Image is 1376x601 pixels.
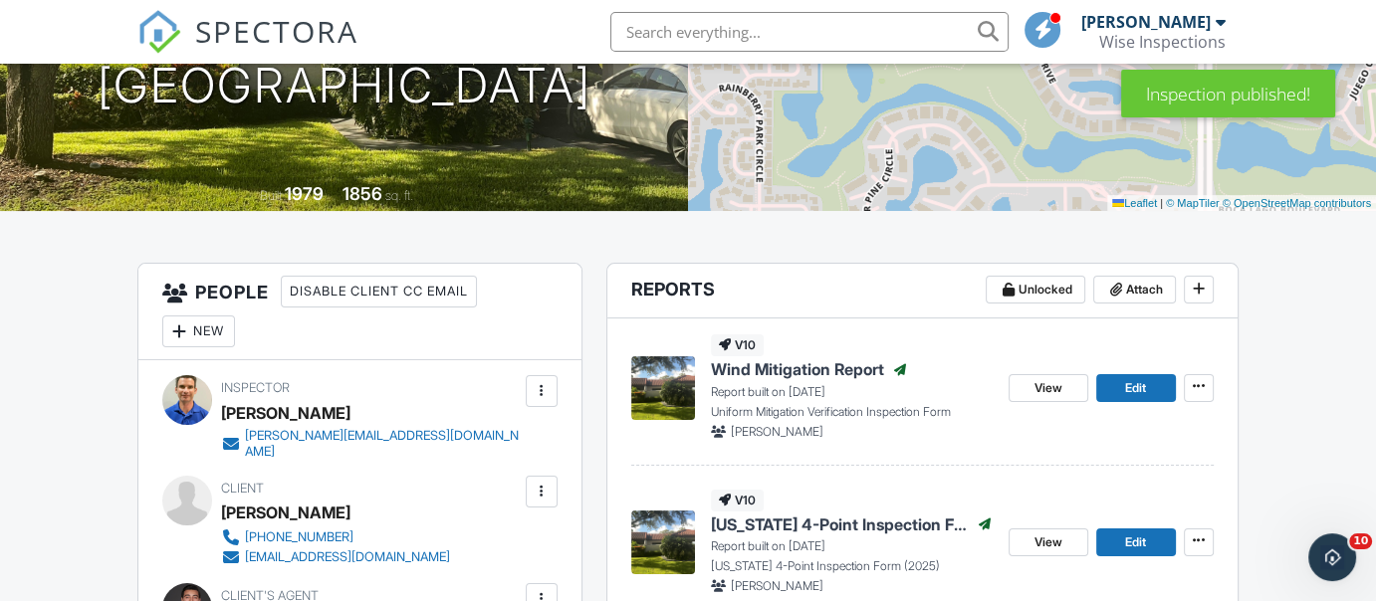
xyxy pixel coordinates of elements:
[1081,12,1211,32] div: [PERSON_NAME]
[162,315,235,347] div: New
[138,264,581,360] h3: People
[221,380,290,395] span: Inspector
[260,188,282,203] span: Built
[245,529,353,545] div: [PHONE_NUMBER]
[245,428,521,460] div: [PERSON_NAME][EMAIL_ADDRESS][DOMAIN_NAME]
[1121,70,1335,117] div: Inspection published!
[1099,32,1226,52] div: Wise Inspections
[245,549,450,565] div: [EMAIL_ADDRESS][DOMAIN_NAME]
[221,428,521,460] a: [PERSON_NAME][EMAIL_ADDRESS][DOMAIN_NAME]
[137,10,181,54] img: The Best Home Inspection Software - Spectora
[221,547,450,567] a: [EMAIL_ADDRESS][DOMAIN_NAME]
[137,27,358,69] a: SPECTORA
[221,481,264,496] span: Client
[385,188,413,203] span: sq. ft.
[98,8,591,113] h1: [STREET_ADDRESS] [GEOGRAPHIC_DATA]
[1112,197,1157,209] a: Leaflet
[343,183,382,204] div: 1856
[1223,197,1371,209] a: © OpenStreetMap contributors
[281,276,477,307] div: Disable Client CC Email
[221,527,450,547] a: [PHONE_NUMBER]
[1349,533,1372,549] span: 10
[285,183,324,204] div: 1979
[1160,197,1163,209] span: |
[610,12,1009,52] input: Search everything...
[195,10,358,52] span: SPECTORA
[1166,197,1220,209] a: © MapTiler
[1308,533,1356,581] iframe: Intercom live chat
[221,498,350,527] div: [PERSON_NAME]
[221,398,350,428] div: [PERSON_NAME]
